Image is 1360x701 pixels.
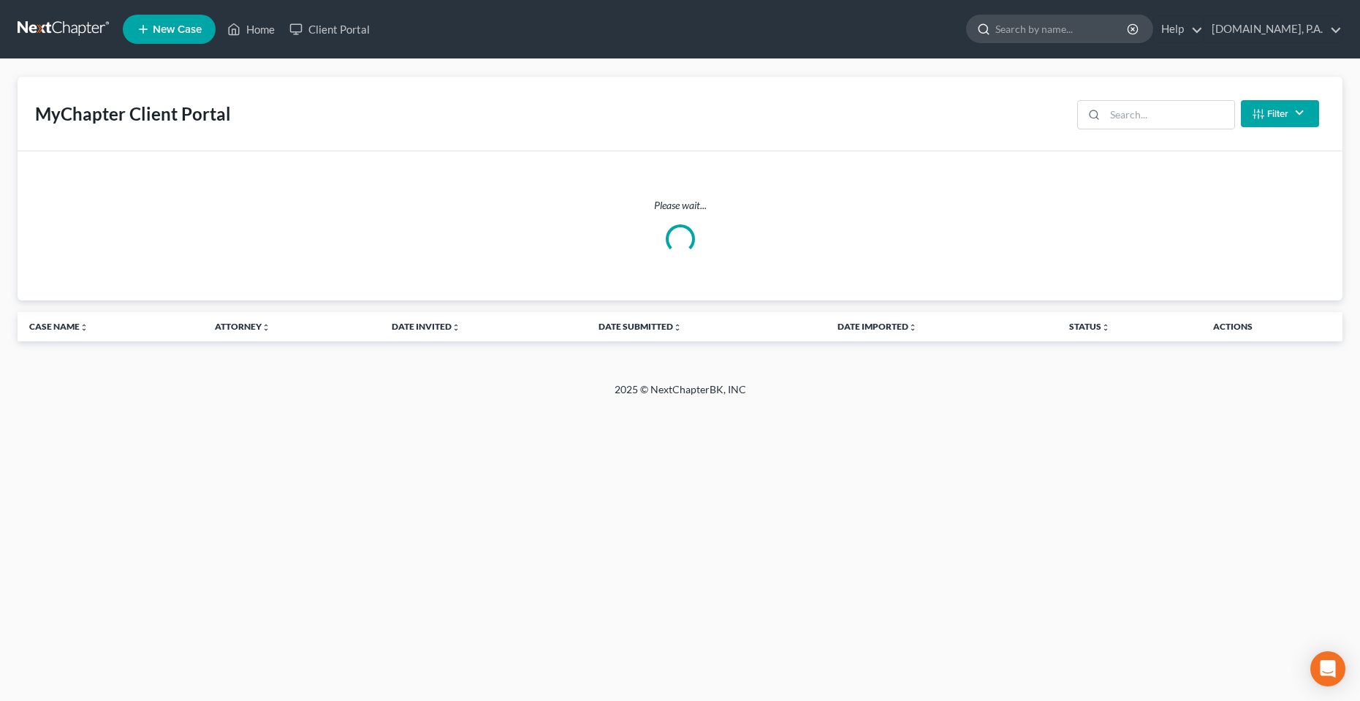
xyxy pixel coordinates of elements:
p: Please wait... [29,198,1331,213]
div: MyChapter Client Portal [35,102,231,126]
a: Case Nameunfold_more [29,321,88,332]
i: unfold_more [80,323,88,332]
a: Home [220,16,282,42]
a: Date Invitedunfold_more [392,321,460,332]
a: [DOMAIN_NAME], P.A. [1204,16,1342,42]
div: 2025 © NextChapterBK, INC [264,382,1097,409]
a: Client Portal [282,16,377,42]
i: unfold_more [908,323,917,332]
span: New Case [153,24,202,35]
i: unfold_more [1101,323,1110,332]
input: Search by name... [995,15,1129,42]
th: Actions [1201,312,1342,341]
a: Statusunfold_more [1069,321,1110,332]
a: Help [1154,16,1203,42]
i: unfold_more [673,323,682,332]
a: Date Submittedunfold_more [599,321,682,332]
a: Date Importedunfold_more [837,321,917,332]
a: Attorneyunfold_more [215,321,270,332]
input: Search... [1105,101,1234,129]
button: Filter [1241,100,1319,127]
i: unfold_more [452,323,460,332]
div: Open Intercom Messenger [1310,651,1345,686]
i: unfold_more [262,323,270,332]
